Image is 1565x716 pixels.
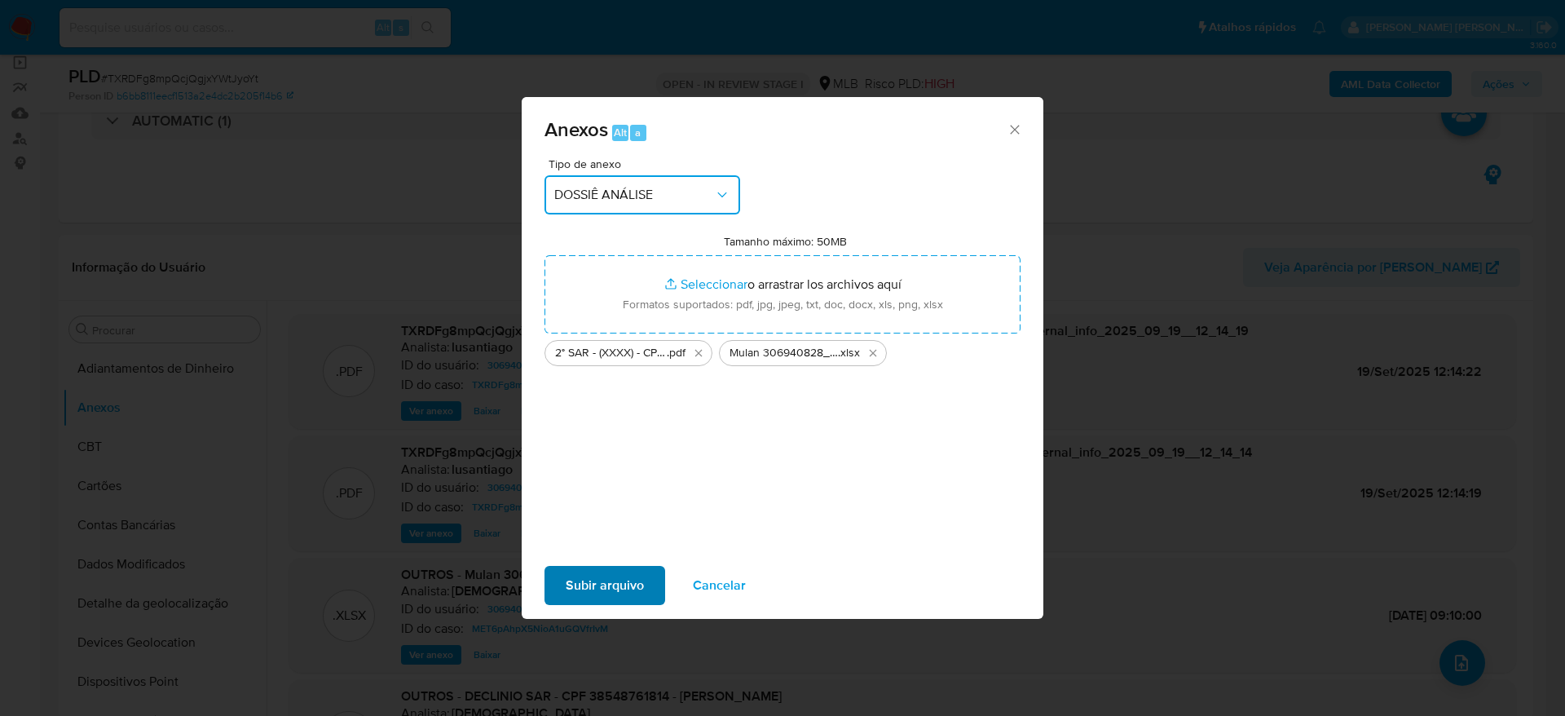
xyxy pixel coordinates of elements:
[544,334,1021,366] ul: Archivos seleccionados
[544,566,665,605] button: Subir arquivo
[549,158,744,170] span: Tipo de anexo
[544,115,608,144] span: Anexos
[693,568,746,603] span: Cancelar
[635,125,641,140] span: a
[566,568,644,603] span: Subir arquivo
[672,566,767,605] button: Cancelar
[863,343,883,363] button: Eliminar Mulan 306940828_2025_09_19_06_35_45.xlsx
[1007,122,1021,136] button: Cerrar
[544,175,740,214] button: DOSSIÊ ANÁLISE
[614,125,627,140] span: Alt
[667,345,686,361] span: .pdf
[730,345,838,361] span: Mulan 306940828_2025_09_19_06_35_45
[838,345,860,361] span: .xlsx
[724,234,847,249] label: Tamanho máximo: 50MB
[555,345,667,361] span: 2° SAR - (XXXX) - CPF 38548761814 - [PERSON_NAME]
[689,343,708,363] button: Eliminar 2° SAR - (XXXX) - CPF 38548761814 - DOUGLAS BATISTA SANCHO.pdf
[554,187,714,203] span: DOSSIÊ ANÁLISE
